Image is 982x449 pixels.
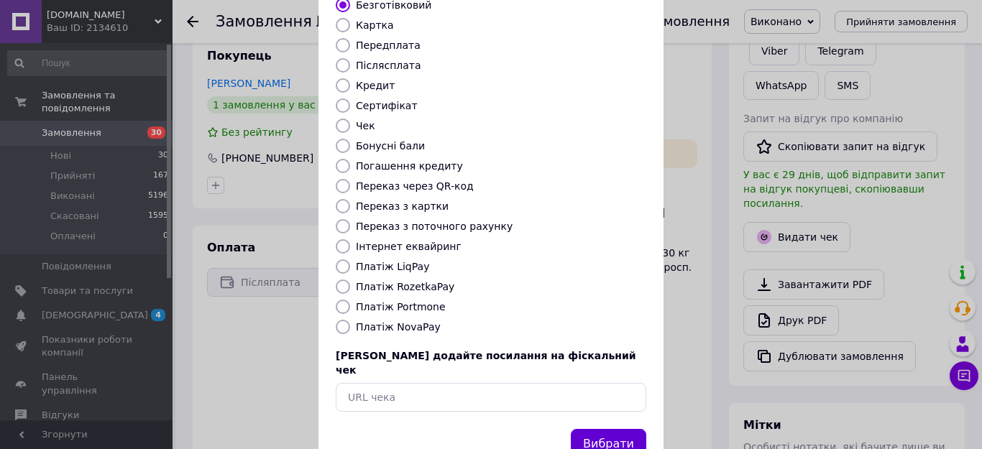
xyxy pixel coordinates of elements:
[336,383,646,412] input: URL чека
[356,19,394,31] label: Картка
[356,301,446,313] label: Платіж Portmone
[356,40,421,51] label: Передплата
[356,241,462,252] label: Інтернет еквайринг
[336,350,636,376] span: [PERSON_NAME] додайте посилання на фіскальний чек
[356,160,463,172] label: Погашення кредиту
[356,261,429,272] label: Платіж LiqPay
[356,221,513,232] label: Переказ з поточного рахунку
[356,60,421,71] label: Післясплата
[356,321,441,333] label: Платіж NovaPay
[356,281,454,292] label: Платіж RozetkaPay
[356,180,474,192] label: Переказ через QR-код
[356,100,418,111] label: Сертифікат
[356,140,425,152] label: Бонусні бали
[356,200,449,212] label: Переказ з картки
[356,80,395,91] label: Кредит
[356,120,375,131] label: Чек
